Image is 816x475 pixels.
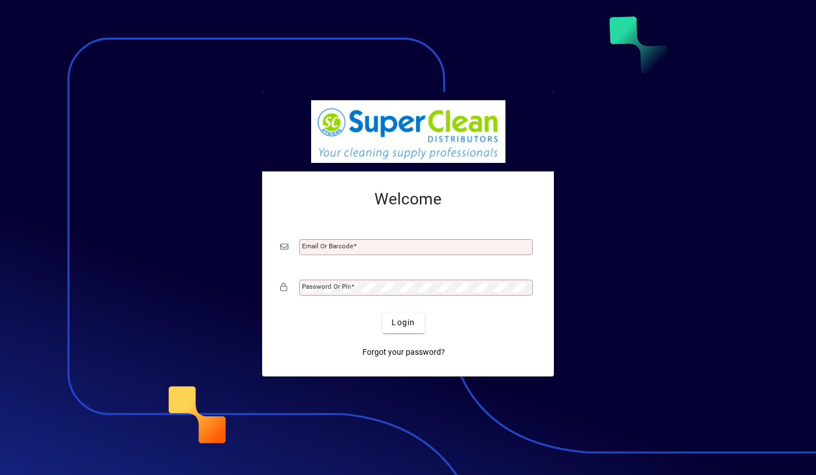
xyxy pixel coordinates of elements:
[280,190,536,209] h2: Welcome
[382,313,424,333] button: Login
[358,342,450,363] a: Forgot your password?
[302,282,351,290] mat-label: Password or Pin
[362,346,445,358] span: Forgot your password?
[391,317,415,329] span: Login
[302,242,353,250] mat-label: Email or Barcode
